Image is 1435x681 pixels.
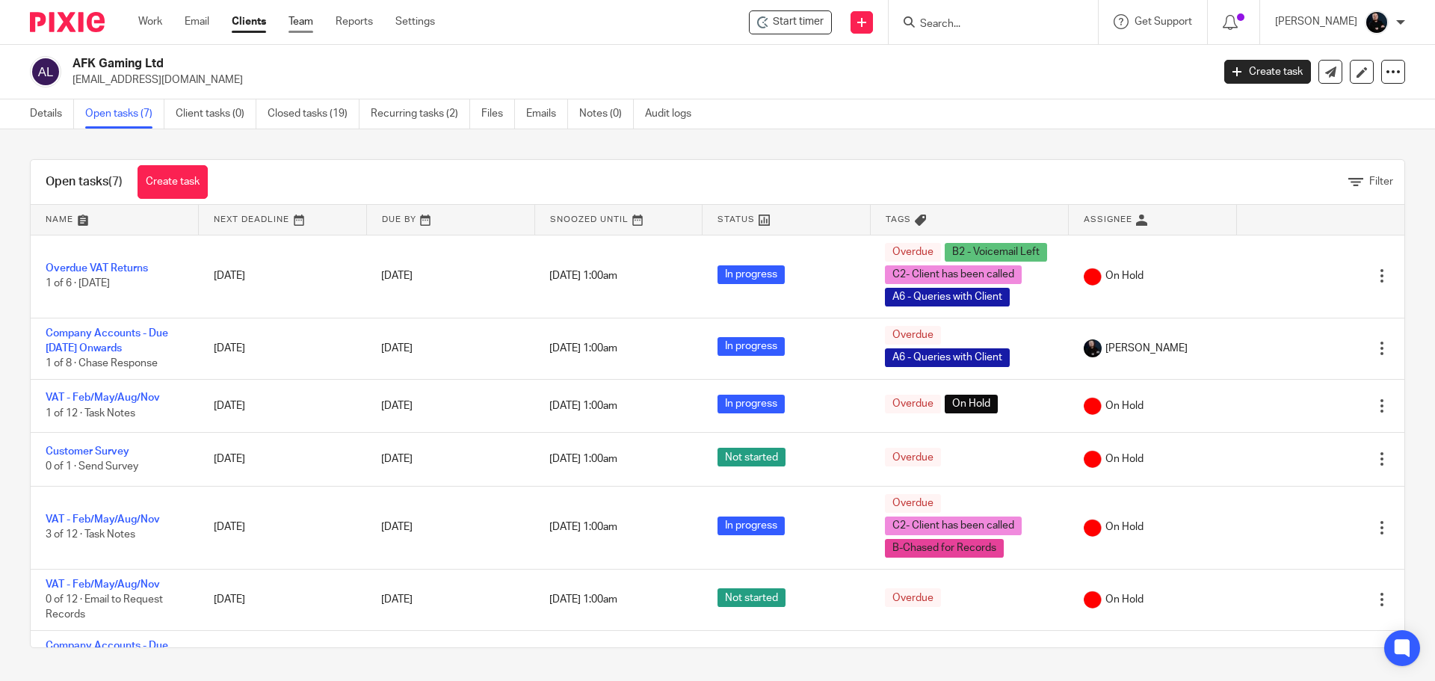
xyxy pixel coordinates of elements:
span: [DATE] 1:00am [549,454,617,464]
span: B2 - Voicemail Left [945,243,1047,262]
a: Overdue VAT Returns [46,263,148,274]
span: [DATE] 1:00am [549,523,617,533]
td: [DATE] [199,318,367,379]
a: Notes (0) [579,99,634,129]
img: Screenshot%202024-07-02%20143540.png [1084,397,1102,415]
span: On Hold [1105,268,1144,283]
span: On Hold [1105,452,1144,466]
td: [DATE] [199,433,367,486]
span: [PERSON_NAME] [1105,341,1188,356]
input: Search [919,18,1053,31]
td: [DATE] [199,486,367,569]
span: Snoozed Until [550,215,629,224]
img: svg%3E [30,56,61,87]
a: Settings [395,14,435,29]
a: Client tasks (0) [176,99,256,129]
td: [DATE] [199,569,367,630]
span: [DATE] 1:00am [549,271,617,281]
span: Not started [717,588,786,607]
span: Filter [1369,176,1393,187]
span: On Hold [1105,520,1144,534]
span: Overdue [885,243,941,262]
span: Overdue [885,395,941,413]
span: 3 of 12 · Task Notes [46,530,135,540]
span: Overdue [885,448,941,466]
span: Overdue [885,326,941,345]
span: 0 of 12 · Email to Request Records [46,594,163,620]
span: C2- Client has been called [885,265,1022,284]
td: [DATE] [199,379,367,432]
td: [DATE] [199,235,367,318]
span: Overdue [885,588,941,607]
span: On Hold [1105,398,1144,413]
div: AFK Gaming Ltd [749,10,832,34]
span: On Hold [1105,592,1144,607]
img: Screenshot%202024-07-02%20143540.png [1084,519,1102,537]
a: Audit logs [645,99,703,129]
span: 1 of 12 · Task Notes [46,408,135,419]
a: Files [481,99,515,129]
img: Screenshot%202024-07-02%20143540.png [1084,591,1102,608]
span: [DATE] [381,594,413,605]
span: In progress [717,265,785,284]
a: Reports [336,14,373,29]
span: In progress [717,517,785,535]
span: 0 of 1 · Send Survey [46,461,138,472]
span: C2- Client has been called [885,517,1022,535]
span: [DATE] 1:00am [549,401,617,411]
a: Create task [138,165,208,199]
span: 1 of 8 · Chase Response [46,358,158,369]
a: Customer Survey [46,446,129,457]
a: Details [30,99,74,129]
img: Pixie [30,12,105,32]
span: [DATE] [381,401,413,411]
img: Screenshot%202024-07-02%20143540.png [1084,450,1102,468]
span: [DATE] [381,271,413,281]
span: Tags [886,215,911,224]
span: Get Support [1135,16,1192,27]
img: Screenshot%202024-07-02%20143540.png [1084,268,1102,286]
a: Open tasks (7) [85,99,164,129]
a: Recurring tasks (2) [371,99,470,129]
span: (7) [108,176,123,188]
a: Work [138,14,162,29]
img: Headshots%20accounting4everything_Poppy%20Jakes%20Photography-2203.jpg [1365,10,1389,34]
span: [DATE] [381,454,413,464]
span: On Hold [945,395,998,413]
p: [EMAIL_ADDRESS][DOMAIN_NAME] [72,73,1202,87]
a: VAT - Feb/May/Aug/Nov [46,579,160,590]
span: A6 - Queries with Client [885,348,1010,367]
span: [DATE] 1:00am [549,343,617,354]
span: [DATE] [381,522,413,532]
a: Emails [526,99,568,129]
a: Company Accounts - Due [DATE] Onwards [46,328,168,354]
a: Closed tasks (19) [268,99,359,129]
a: Email [185,14,209,29]
span: In progress [717,337,785,356]
span: 1 of 6 · [DATE] [46,279,110,289]
p: [PERSON_NAME] [1275,14,1357,29]
a: Team [288,14,313,29]
h1: Open tasks [46,174,123,190]
h2: AFK Gaming Ltd [72,56,976,72]
img: Headshots%20accounting4everything_Poppy%20Jakes%20Photography-2203.jpg [1084,339,1102,357]
a: VAT - Feb/May/Aug/Nov [46,392,160,403]
span: [DATE] [381,343,413,354]
a: Create task [1224,60,1311,84]
span: In progress [717,395,785,413]
span: [DATE] 1:00am [549,594,617,605]
a: Clients [232,14,266,29]
span: Start timer [773,14,824,30]
span: A6 - Queries with Client [885,288,1010,306]
span: Not started [717,448,786,466]
span: Overdue [885,494,941,513]
a: VAT - Feb/May/Aug/Nov [46,514,160,525]
span: Status [717,215,755,224]
a: Company Accounts - Due [DATE] Onwards [46,641,168,666]
span: B-Chased for Records [885,539,1004,558]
